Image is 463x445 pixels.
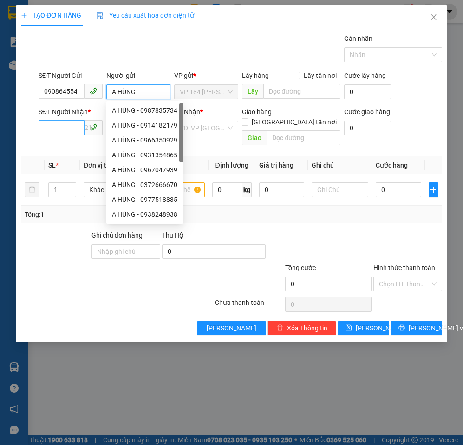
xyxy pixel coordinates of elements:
div: Chưa thanh toán [214,297,285,314]
img: icon [96,12,104,19]
span: Lấy [242,84,263,99]
th: Ghi chú [308,156,372,174]
div: CTY GARAN [8,41,82,52]
input: Ghi chú đơn hàng [91,244,160,259]
label: Ghi chú đơn hàng [91,232,143,239]
span: Xóa Thông tin [287,323,327,333]
div: 0937462786 [89,41,163,54]
span: TẠO ĐƠN HÀNG [21,12,81,19]
span: plus [429,186,438,193]
span: Yêu cầu xuất hóa đơn điện tử [96,12,194,19]
span: VP Nhận [174,108,200,116]
input: Ghi Chú [312,182,368,197]
div: A HÙNG - 0967047939 [112,165,177,175]
span: printer [398,324,405,332]
span: DĐ: [89,59,102,69]
span: Lấy tận nơi [300,71,340,81]
span: close [430,13,437,21]
span: phone [90,123,97,131]
button: deleteXóa Thông tin [267,321,336,335]
button: delete [25,182,39,197]
span: Tổng cước [285,264,316,271]
div: A HÙNG - 0372666670 [112,180,177,190]
button: printer[PERSON_NAME] và In [391,321,442,335]
div: A HÙNG - 0966350929 [112,135,177,145]
div: SĐT Người Gửi [39,71,103,81]
div: A HÙNG - 0914182179 [112,120,177,130]
input: 0 [259,182,304,197]
div: A HÙNG - 0938248938 [106,207,183,222]
span: Khác [89,183,135,197]
span: kg [242,182,252,197]
input: Cước lấy hàng [344,84,391,99]
span: SL [48,161,56,169]
label: Gán nhãn [344,35,372,42]
button: save[PERSON_NAME] [338,321,389,335]
span: Giao [242,130,267,145]
span: VPVT [102,54,137,71]
div: VP gửi [174,71,238,81]
span: Đơn vị tính [84,161,118,169]
div: A HÙNG - 0987835734 [106,103,183,118]
span: Giá trị hàng [259,161,293,169]
span: Gửi: [8,9,22,19]
div: Người gửi [106,71,170,81]
input: Dọc đường [267,130,340,145]
span: [GEOGRAPHIC_DATA] tận nơi [248,117,340,127]
div: Tổng: 1 [25,209,180,219]
span: [PERSON_NAME] [207,323,256,333]
div: A HÙNG - 0977518835 [112,194,177,205]
div: SĐT Người Nhận [39,107,103,117]
div: A HÙNG - 0931354865 [112,150,177,160]
div: A HÙNG - 0987835734 [112,105,177,116]
span: Định lượng [215,161,248,169]
div: A HÙNG - 0938248938 [112,209,177,219]
div: VP 108 [PERSON_NAME] [89,8,163,30]
label: Cước lấy hàng [344,72,386,79]
div: A HÙNG - 0977518835 [106,192,183,207]
span: phone [90,87,97,95]
div: A HÙNG - 0914182179 [106,118,183,133]
span: [PERSON_NAME] [356,323,405,333]
button: Close [421,5,447,31]
span: delete [277,324,283,332]
span: plus [21,12,27,19]
div: [PERSON_NAME] [89,30,163,41]
span: Giao hàng [242,108,272,116]
div: A HÙNG - 0372666670 [106,177,183,192]
div: A HÙNG - 0931354865 [106,148,183,162]
button: plus [429,182,439,197]
span: VP 184 Nguyễn Văn Trỗi - HCM [180,85,233,99]
input: Cước giao hàng [344,121,391,135]
div: A HÙNG - 0967047939 [106,162,183,177]
span: save [346,324,352,332]
label: Cước giao hàng [344,108,390,116]
label: Hình thức thanh toán [373,264,435,271]
input: Dọc đường [263,84,340,99]
span: Thu Hộ [162,232,183,239]
span: Lấy hàng [242,72,269,79]
button: [PERSON_NAME] [197,321,266,335]
span: Nhận: [89,9,111,19]
div: VP 184 [PERSON_NAME] - HCM [8,8,82,41]
div: 0359251168 [8,52,82,65]
div: A HÙNG - 0966350929 [106,133,183,148]
span: Cước hàng [376,161,408,169]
